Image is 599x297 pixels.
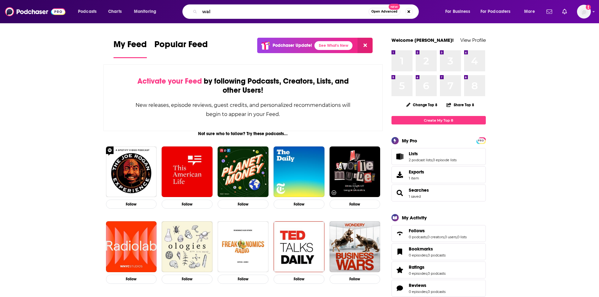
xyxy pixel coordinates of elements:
[330,146,380,197] img: My Favorite Murder with Karen Kilgariff and Georgia Hardstark
[428,289,446,294] a: 0 podcasts
[391,37,454,43] a: Welcome [PERSON_NAME]!
[218,221,269,272] img: Freakonomics Radio
[330,200,380,209] button: Follow
[274,146,324,197] img: The Daily
[391,148,486,165] span: Lists
[520,7,543,17] button: open menu
[394,284,406,293] a: Reviews
[544,6,555,17] a: Show notifications dropdown
[402,215,427,221] div: My Activity
[369,8,400,15] button: Open AdvancedNew
[428,271,446,276] a: 0 podcasts
[114,39,147,58] a: My Feed
[200,7,369,17] input: Search podcasts, credits, & more...
[577,5,591,19] img: User Profile
[441,7,478,17] button: open menu
[330,275,380,284] button: Follow
[106,221,157,272] img: Radiolab
[409,194,421,199] a: 1 saved
[409,169,424,175] span: Exports
[162,146,213,197] a: This American Life
[409,228,425,234] span: Follows
[106,200,157,209] button: Follow
[524,7,535,16] span: More
[218,146,269,197] img: Planet Money
[409,235,427,239] a: 0 podcasts
[74,7,105,17] button: open menu
[162,221,213,272] img: Ologies with Alie Ward
[371,10,397,13] span: Open Advanced
[162,275,213,284] button: Follow
[162,200,213,209] button: Follow
[476,7,520,17] button: open menu
[409,228,467,234] a: Follows
[5,6,65,18] img: Podchaser - Follow, Share and Rate Podcasts
[445,7,470,16] span: For Business
[586,5,591,10] svg: Add a profile image
[135,77,351,95] div: by following Podcasts, Creators, Lists, and other Users!
[560,6,569,17] a: Show notifications dropdown
[104,7,125,17] a: Charts
[274,200,324,209] button: Follow
[428,253,446,257] a: 0 podcasts
[477,138,485,143] a: PRO
[130,7,164,17] button: open menu
[391,280,486,297] span: Reviews
[154,39,208,53] span: Popular Feed
[78,7,97,16] span: Podcasts
[273,43,312,48] p: Podchaser Update!
[137,76,202,86] span: Activate your Feed
[394,247,406,256] a: Bookmarks
[402,101,441,109] button: Change Top 8
[188,4,425,19] div: Search podcasts, credits, & more...
[446,99,474,111] button: Share Top 8
[330,221,380,272] img: Business Wars
[409,264,446,270] a: Ratings
[394,266,406,274] a: Ratings
[391,243,486,260] span: Bookmarks
[460,37,486,43] a: View Profile
[391,261,486,278] span: Ratings
[218,275,269,284] button: Follow
[409,253,427,257] a: 0 episodes
[274,275,324,284] button: Follow
[409,176,424,180] span: 1 item
[106,275,157,284] button: Follow
[577,5,591,19] span: Logged in as BrunswickDigital
[106,146,157,197] img: The Joe Rogan Experience
[409,187,429,193] a: Searches
[274,221,324,272] img: TED Talks Daily
[577,5,591,19] button: Show profile menu
[314,41,352,50] a: See What's New
[409,289,427,294] a: 0 episodes
[103,131,383,136] div: Not sure who to follow? Try these podcasts...
[394,170,406,179] span: Exports
[480,7,511,16] span: For Podcasters
[134,7,156,16] span: Monitoring
[409,246,446,252] a: Bookmarks
[445,235,457,239] a: 0 users
[135,101,351,119] div: New releases, episode reviews, guest credits, and personalized recommendations will begin to appe...
[457,235,467,239] a: 0 lists
[218,200,269,209] button: Follow
[409,151,457,157] a: Lists
[427,235,444,239] a: 0 creators
[409,271,427,276] a: 0 episodes
[409,283,446,288] a: Reviews
[391,166,486,183] a: Exports
[108,7,122,16] span: Charts
[409,264,424,270] span: Ratings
